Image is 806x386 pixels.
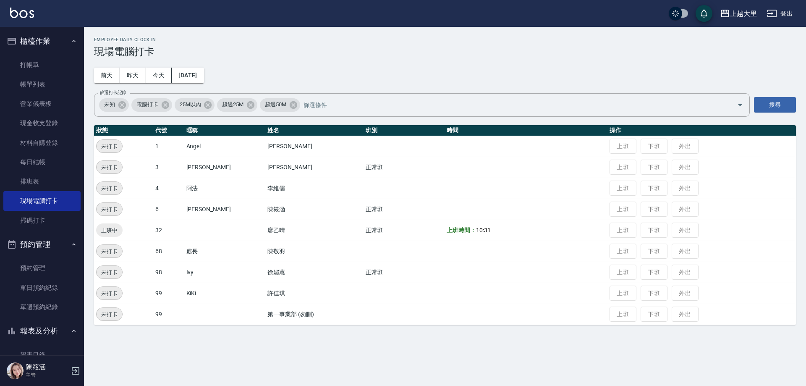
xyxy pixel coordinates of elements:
[733,98,747,112] button: Open
[3,320,81,342] button: 報表及分析
[120,68,146,83] button: 昨天
[99,100,120,109] span: 未知
[265,178,363,199] td: 李維儒
[265,283,363,304] td: 許佳琪
[131,100,163,109] span: 電腦打卡
[97,142,122,151] span: 未打卡
[94,125,153,136] th: 狀態
[265,157,363,178] td: [PERSON_NAME]
[754,97,796,113] button: 搜尋
[153,136,184,157] td: 1
[153,262,184,283] td: 98
[3,152,81,172] a: 每日結帳
[717,5,760,22] button: 上越大里
[99,98,129,112] div: 未知
[301,97,722,112] input: 篩選條件
[730,8,757,19] div: 上越大里
[696,5,712,22] button: save
[3,55,81,75] a: 打帳單
[265,304,363,325] td: 第一事業部 (勿刪)
[476,227,491,234] span: 10:31
[260,98,300,112] div: 超過50M
[10,8,34,18] img: Logo
[3,258,81,278] a: 預約管理
[265,262,363,283] td: 徐媚蕙
[217,100,249,109] span: 超過25M
[26,371,68,379] p: 主管
[97,310,122,319] span: 未打卡
[3,94,81,113] a: 營業儀表板
[364,220,445,241] td: 正常班
[172,68,204,83] button: [DATE]
[94,68,120,83] button: 前天
[26,363,68,371] h5: 陳筱涵
[146,68,172,83] button: 今天
[153,220,184,241] td: 32
[265,220,363,241] td: 廖乙晴
[153,199,184,220] td: 6
[7,362,24,379] img: Person
[100,89,126,96] label: 篩選打卡記錄
[3,133,81,152] a: 材料自購登錄
[364,157,445,178] td: 正常班
[3,234,81,255] button: 預約管理
[447,227,476,234] b: 上班時間：
[265,125,363,136] th: 姓名
[3,75,81,94] a: 帳單列表
[265,199,363,220] td: 陳筱涵
[97,268,122,277] span: 未打卡
[94,46,796,58] h3: 現場電腦打卡
[265,241,363,262] td: 陳敬羽
[364,262,445,283] td: 正常班
[184,125,266,136] th: 暱稱
[184,157,266,178] td: [PERSON_NAME]
[3,211,81,230] a: 掃碼打卡
[364,125,445,136] th: 班別
[97,184,122,193] span: 未打卡
[94,37,796,42] h2: Employee Daily Clock In
[153,157,184,178] td: 3
[3,113,81,133] a: 現金收支登錄
[445,125,607,136] th: 時間
[97,163,122,172] span: 未打卡
[96,226,123,235] span: 上班中
[153,178,184,199] td: 4
[97,247,122,256] span: 未打卡
[265,136,363,157] td: [PERSON_NAME]
[764,6,796,21] button: 登出
[97,289,122,298] span: 未打卡
[3,345,81,365] a: 報表目錄
[184,136,266,157] td: Angel
[3,191,81,210] a: 現場電腦打卡
[153,283,184,304] td: 99
[184,178,266,199] td: 阿法
[184,199,266,220] td: [PERSON_NAME]
[153,304,184,325] td: 99
[364,199,445,220] td: 正常班
[184,283,266,304] td: KiKi
[184,241,266,262] td: 處長
[607,125,796,136] th: 操作
[3,278,81,297] a: 單日預約紀錄
[175,100,206,109] span: 25M以內
[97,205,122,214] span: 未打卡
[3,30,81,52] button: 櫃檯作業
[131,98,172,112] div: 電腦打卡
[3,297,81,317] a: 單週預約紀錄
[260,100,291,109] span: 超過50M
[3,172,81,191] a: 排班表
[153,125,184,136] th: 代號
[217,98,257,112] div: 超過25M
[153,241,184,262] td: 68
[175,98,215,112] div: 25M以內
[184,262,266,283] td: Ivy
